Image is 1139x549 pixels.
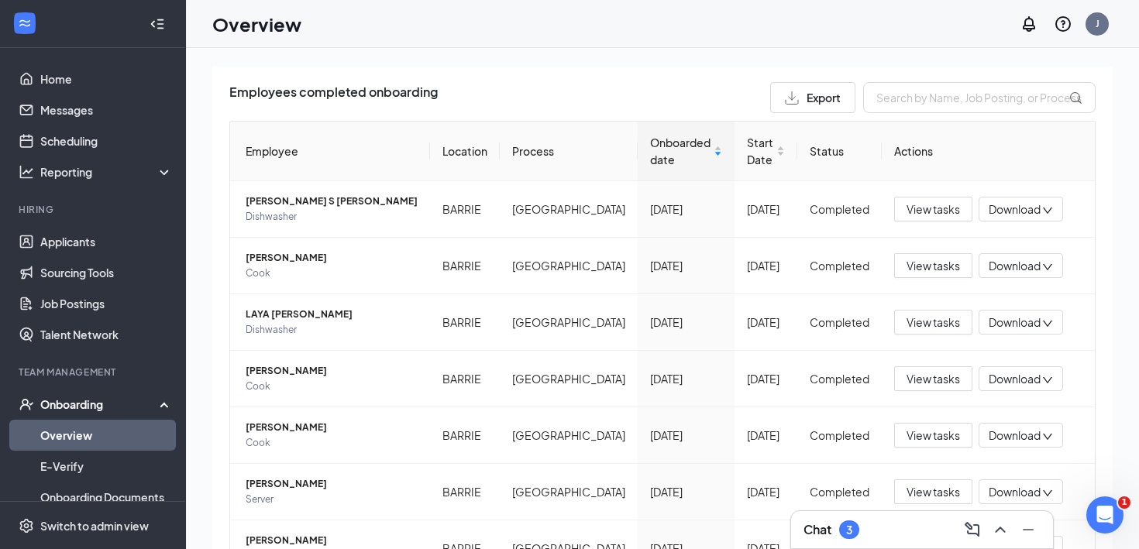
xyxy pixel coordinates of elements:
button: Minimize [1016,517,1041,542]
a: Applicants [40,226,173,257]
div: 3 [846,523,852,537]
span: down [1042,431,1053,442]
span: [PERSON_NAME] [246,420,418,435]
iframe: Intercom live chat [1086,496,1124,534]
div: J [1096,17,1099,30]
div: Completed [810,201,869,218]
div: [DATE] [650,314,722,331]
span: [PERSON_NAME] [246,250,418,266]
svg: Settings [19,518,34,534]
span: View tasks [907,201,960,218]
span: 1 [1118,496,1130,509]
button: View tasks [894,197,972,221]
div: [DATE] [747,257,785,274]
td: [GEOGRAPHIC_DATA] [500,464,638,520]
div: [DATE] [747,370,785,387]
span: Download [989,258,1041,274]
td: BARRIE [430,294,500,351]
span: Onboarded date [650,134,711,168]
td: BARRIE [430,351,500,407]
div: [DATE] [747,483,785,500]
span: down [1042,488,1053,499]
span: down [1042,205,1053,216]
span: View tasks [907,257,960,274]
a: Onboarding Documents [40,482,173,513]
span: View tasks [907,427,960,444]
td: BARRIE [430,407,500,464]
div: [DATE] [650,257,722,274]
span: Download [989,484,1041,500]
span: down [1042,375,1053,386]
span: [PERSON_NAME] [246,363,418,379]
svg: Analysis [19,164,34,180]
div: Completed [810,257,869,274]
td: [GEOGRAPHIC_DATA] [500,351,638,407]
button: Export [770,82,855,113]
th: Employee [230,122,430,181]
span: [PERSON_NAME] S [PERSON_NAME] [246,194,418,209]
td: BARRIE [430,181,500,238]
td: [GEOGRAPHIC_DATA] [500,407,638,464]
div: [DATE] [650,483,722,500]
button: View tasks [894,310,972,335]
span: Export [807,92,841,103]
span: Download [989,371,1041,387]
svg: UserCheck [19,396,34,412]
a: Messages [40,94,173,125]
div: Reporting [40,164,174,180]
svg: Minimize [1019,520,1037,539]
div: [DATE] [650,201,722,218]
span: Dishwasher [246,322,418,338]
span: down [1042,318,1053,329]
th: Location [430,122,500,181]
svg: ComposeMessage [963,520,982,539]
td: BARRIE [430,464,500,520]
div: [DATE] [747,201,785,218]
div: Completed [810,483,869,500]
svg: ChevronUp [991,520,1010,539]
svg: WorkstreamLogo [17,15,33,31]
button: View tasks [894,366,972,391]
button: ComposeMessage [960,517,985,542]
div: Completed [810,427,869,444]
span: View tasks [907,370,960,387]
th: Actions [882,122,1095,181]
span: Cook [246,435,418,451]
span: Start Date [747,134,773,168]
input: Search by Name, Job Posting, or Process [863,82,1096,113]
div: [DATE] [747,427,785,444]
span: LAYA [PERSON_NAME] [246,307,418,322]
td: [GEOGRAPHIC_DATA] [500,294,638,351]
svg: QuestionInfo [1054,15,1072,33]
th: Start Date [735,122,797,181]
span: [PERSON_NAME] [246,476,418,492]
a: Talent Network [40,319,173,350]
h3: Chat [803,521,831,538]
span: View tasks [907,483,960,500]
a: Overview [40,420,173,451]
div: [DATE] [650,370,722,387]
div: Completed [810,314,869,331]
span: Download [989,201,1041,218]
span: Download [989,314,1041,331]
div: Completed [810,370,869,387]
svg: Notifications [1020,15,1038,33]
td: [GEOGRAPHIC_DATA] [500,238,638,294]
a: Home [40,63,173,94]
td: [GEOGRAPHIC_DATA] [500,181,638,238]
span: View tasks [907,314,960,331]
a: Scheduling [40,125,173,156]
span: Employees completed onboarding [229,82,438,113]
th: Process [500,122,638,181]
a: Sourcing Tools [40,257,173,288]
span: Cook [246,379,418,394]
div: Switch to admin view [40,518,149,534]
td: BARRIE [430,238,500,294]
div: Onboarding [40,396,160,412]
span: [PERSON_NAME] [246,533,418,548]
div: [DATE] [650,427,722,444]
span: Server [246,492,418,507]
span: Dishwasher [246,209,418,225]
span: Download [989,427,1041,444]
div: [DATE] [747,314,785,331]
